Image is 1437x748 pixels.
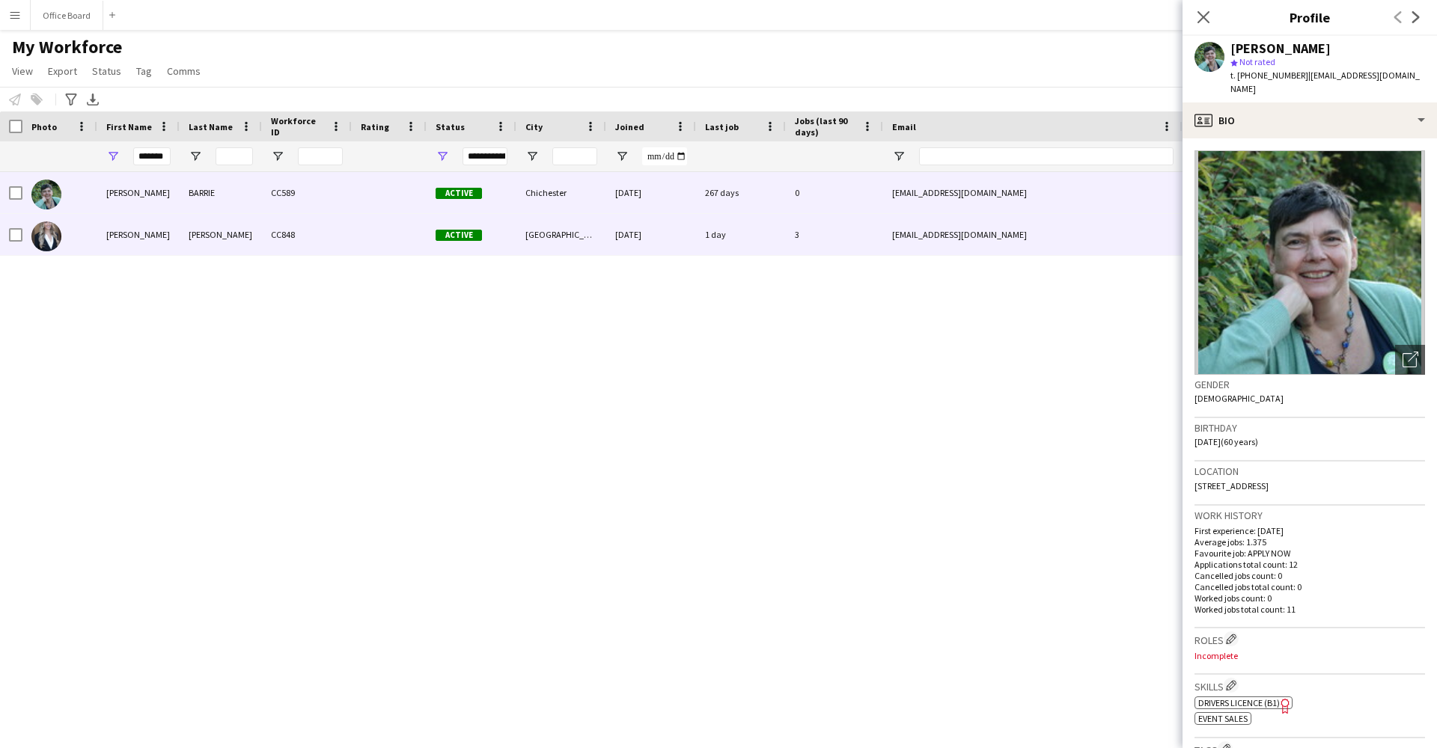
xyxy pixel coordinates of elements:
input: First Name Filter Input [133,147,171,165]
div: [GEOGRAPHIC_DATA] [516,214,606,255]
p: Worked jobs total count: 11 [1195,604,1425,615]
div: 3 [786,214,883,255]
div: 267 days [696,172,786,213]
span: Workforce ID [271,115,325,138]
span: Not rated [1239,56,1275,67]
p: Worked jobs count: 0 [1195,592,1425,604]
a: Export [42,61,83,81]
span: Drivers Licence (B1) [1198,697,1280,708]
div: [PERSON_NAME] [97,214,180,255]
input: Last Name Filter Input [216,147,253,165]
span: Photo [31,121,57,132]
div: [DATE] [606,172,696,213]
button: Open Filter Menu [271,150,284,163]
a: Comms [161,61,207,81]
a: View [6,61,39,81]
span: Email [892,121,916,132]
span: t. [PHONE_NUMBER] [1230,70,1308,81]
span: First Name [106,121,152,132]
div: [PERSON_NAME] [180,214,262,255]
span: Last Name [189,121,233,132]
span: Export [48,64,77,78]
p: Incomplete [1195,650,1425,661]
span: | [EMAIL_ADDRESS][DOMAIN_NAME] [1230,70,1420,94]
h3: Work history [1195,509,1425,522]
div: CC589 [262,172,352,213]
img: HEATHER BARRIE [31,180,61,209]
button: Open Filter Menu [525,150,539,163]
button: Open Filter Menu [615,150,629,163]
div: CC848 [262,214,352,255]
span: [DATE] (60 years) [1195,436,1258,447]
span: Active [436,188,482,199]
div: BARRIE [180,172,262,213]
div: Bio [1183,102,1437,138]
div: [DATE] [606,214,696,255]
span: Rating [361,121,389,132]
input: City Filter Input [552,147,597,165]
span: Last job [705,121,739,132]
div: [EMAIL_ADDRESS][DOMAIN_NAME] [883,172,1183,213]
span: Active [436,230,482,241]
app-action-btn: Advanced filters [62,91,80,108]
span: Comms [167,64,201,78]
p: First experience: [DATE] [1195,525,1425,536]
h3: Profile [1183,7,1437,27]
app-action-btn: Export XLSX [84,91,102,108]
button: Office Board [31,1,103,30]
a: Tag [130,61,158,81]
div: [PERSON_NAME] [97,172,180,213]
h3: Roles [1195,631,1425,647]
span: Status [92,64,121,78]
a: Status [86,61,127,81]
span: Status [436,121,465,132]
input: Workforce ID Filter Input [298,147,343,165]
button: Open Filter Menu [892,150,906,163]
h3: Skills [1195,678,1425,693]
div: Open photos pop-in [1395,345,1425,375]
input: Email Filter Input [919,147,1174,165]
div: Chichester [516,172,606,213]
p: Average jobs: 1.375 [1195,536,1425,548]
span: Tag [136,64,152,78]
span: Event sales [1198,713,1248,724]
span: Jobs (last 90 days) [795,115,856,138]
div: [PERSON_NAME] [1230,42,1331,55]
p: Applications total count: 12 [1195,559,1425,570]
p: Cancelled jobs count: 0 [1195,570,1425,581]
span: [DEMOGRAPHIC_DATA] [1195,393,1284,404]
span: My Workforce [12,36,122,58]
h3: Birthday [1195,421,1425,435]
button: Open Filter Menu [106,150,120,163]
img: Heather Lynn [31,221,61,251]
img: Crew avatar or photo [1195,150,1425,375]
h3: Location [1195,465,1425,478]
button: Open Filter Menu [436,150,449,163]
div: 0 [786,172,883,213]
div: 1 day [696,214,786,255]
div: [EMAIL_ADDRESS][DOMAIN_NAME] [883,214,1183,255]
button: Open Filter Menu [189,150,202,163]
p: Favourite job: APPLY NOW [1195,548,1425,559]
p: Cancelled jobs total count: 0 [1195,581,1425,592]
span: City [525,121,543,132]
span: View [12,64,33,78]
h3: Gender [1195,378,1425,391]
span: [STREET_ADDRESS] [1195,480,1269,491]
input: Joined Filter Input [642,147,687,165]
span: Joined [615,121,644,132]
